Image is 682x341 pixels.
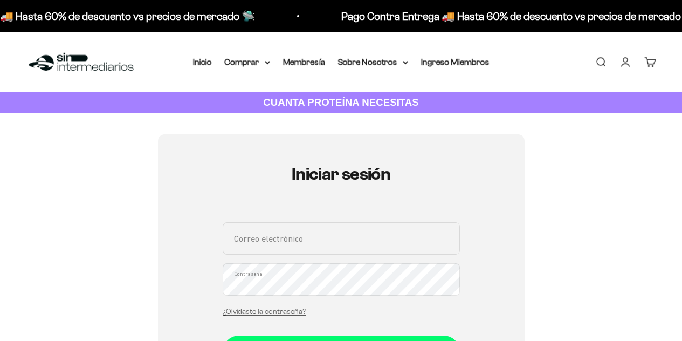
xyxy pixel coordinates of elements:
a: Ingreso Miembros [421,57,490,66]
a: Membresía [283,57,325,66]
summary: Comprar [225,55,270,69]
summary: Sobre Nosotros [338,55,408,69]
strong: CUANTA PROTEÍNA NECESITAS [263,97,419,108]
a: ¿Olvidaste la contraseña? [223,308,306,316]
a: Inicio [193,57,212,66]
h1: Iniciar sesión [223,165,460,183]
